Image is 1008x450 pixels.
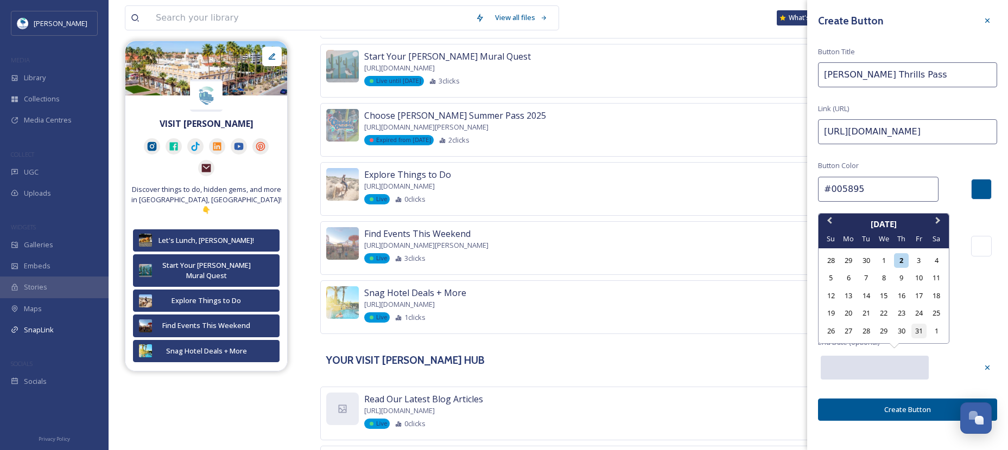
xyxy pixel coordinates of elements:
span: Maps [24,304,42,314]
img: 38acceb0-16b6-4dfd-ba0d-7cf6e5b4681c.jpg [139,234,152,247]
img: be170d9d-f238-4104-a737-9b4ff86e0f66.jpg [139,264,152,277]
div: Choose Sunday, October 26th, 2025 [823,324,838,338]
div: Live [364,312,390,323]
div: Mo [841,232,856,246]
div: Expired from [DATE] [364,135,434,145]
div: Choose Wednesday, October 15th, 2025 [876,288,891,303]
img: a9e1d69d-5bf8-4343-8b04-a624616fc3a8.jpg [326,286,359,319]
span: Embeds [24,261,50,271]
div: Choose Thursday, October 30th, 2025 [894,324,909,338]
div: Choose Sunday, October 5th, 2025 [823,271,838,285]
span: 1 clicks [404,312,426,323]
span: [URL][DOMAIN_NAME] [364,63,435,73]
div: Choose Friday, October 31st, 2025 [911,324,926,338]
input: https://www.snapsea.io [818,119,997,144]
span: Start Your [PERSON_NAME] Mural Quest [364,50,531,63]
div: Live until [DATE] [364,76,424,86]
a: View all files [490,7,553,28]
h3: YOUR VISIT [PERSON_NAME] HUB [326,352,485,368]
img: Horizontal%20Full%20Color%20White%20BKGD.png [190,81,223,109]
div: Sa [929,232,944,246]
div: Choose Friday, October 10th, 2025 [911,271,926,285]
div: Choose Thursday, October 16th, 2025 [894,288,909,303]
span: Library [24,73,46,83]
a: Privacy Policy [39,432,70,445]
div: Start Your [PERSON_NAME] Mural Quest [157,260,255,281]
div: Find Events This Weekend [157,320,255,331]
div: Choose Wednesday, October 8th, 2025 [876,271,891,285]
div: Choose Sunday, September 28th, 2025 [823,253,838,268]
button: Let's Lunch, [PERSON_NAME]! [133,229,280,252]
input: My Link [818,62,997,87]
span: [PERSON_NAME] [34,18,87,28]
div: Choose Saturday, October 18th, 2025 [929,288,944,303]
div: Tu [859,232,873,246]
div: Choose Tuesday, October 7th, 2025 [859,271,873,285]
div: Th [894,232,909,246]
img: 2aaa6905-682f-4a24-ac70-9f4634701d7e.jpg [326,227,359,260]
div: Choose Wednesday, October 1st, 2025 [876,253,891,268]
span: Snag Hotel Deals + More [364,286,466,299]
div: Choose Saturday, October 25th, 2025 [929,306,944,320]
img: 25fcfcd0-a6d5-411d-a245-97619896c9a7.jpg [139,294,152,307]
span: Read Our Latest Blog Articles [364,393,483,406]
button: Create Button [818,398,997,421]
span: Collections [24,94,60,104]
img: 6bfddda0-0ab7-4df6-aac8-89ba1ea7fb55.jpg [326,109,359,142]
span: SOCIALS [11,359,33,368]
span: Stories [24,282,47,292]
div: Live [364,253,390,263]
div: Choose Tuesday, October 28th, 2025 [859,324,873,338]
div: Snag Hotel Deals + More [157,346,255,356]
span: SnapLink [24,325,54,335]
span: Socials [24,376,47,387]
img: be170d9d-f238-4104-a737-9b4ff86e0f66.jpg [326,50,359,82]
img: 5d4ddd0b-727c-41bb-a7bc-22c720ce53ba.jpg [125,41,287,95]
button: Open Chat [960,402,992,434]
strong: YOUR VISIT [PERSON_NAME] HUB [136,368,277,380]
div: Choose Friday, October 3rd, 2025 [911,253,926,268]
div: Choose Sunday, October 19th, 2025 [823,306,838,320]
img: a9e1d69d-5bf8-4343-8b04-a624616fc3a8.jpg [139,344,152,357]
span: COLLECT [11,150,34,158]
img: 2aaa6905-682f-4a24-ac70-9f4634701d7e.jpg [139,319,152,332]
span: [URL][DOMAIN_NAME] [364,181,435,191]
div: Choose Thursday, October 9th, 2025 [894,271,909,285]
div: month 2025-10 [822,252,945,339]
span: 2 clicks [448,135,470,145]
div: Su [823,232,838,246]
img: 25fcfcd0-a6d5-411d-a245-97619896c9a7.jpg [326,168,359,201]
div: Choose Thursday, October 23rd, 2025 [894,306,909,320]
div: Choose Monday, October 13th, 2025 [841,288,856,303]
div: Choose Monday, October 6th, 2025 [841,271,856,285]
strong: VISIT [PERSON_NAME] [160,118,253,130]
div: Let's Lunch, [PERSON_NAME]! [157,235,255,246]
span: Find Events This Weekend [364,227,471,240]
div: Choose Friday, October 24th, 2025 [911,306,926,320]
button: Explore Things to Do [133,290,280,312]
div: Choose Saturday, October 4th, 2025 [929,253,944,268]
div: Explore Things to Do [157,295,255,306]
button: Next Month [930,215,948,232]
div: [DATE] [819,218,949,230]
button: Find Events This Weekend [133,314,280,337]
a: What's New [777,10,831,25]
span: Media Centres [24,115,72,125]
div: Choose Monday, October 27th, 2025 [841,324,856,338]
span: Explore Things to Do [364,168,451,181]
span: Discover things to do, hidden gems, and more in [GEOGRAPHIC_DATA], [GEOGRAPHIC_DATA]! 👇 [131,184,282,216]
span: 0 clicks [404,194,426,204]
span: [URL][DOMAIN_NAME] [364,299,435,310]
img: download.jpeg [17,18,28,29]
span: Button Color [818,160,859,171]
div: Choose Saturday, November 1st, 2025 [929,324,944,338]
h3: Create Button [818,13,883,29]
div: Live [364,194,390,204]
span: 0 clicks [404,419,426,429]
div: Choose Sunday, October 12th, 2025 [823,288,838,303]
div: Choose Wednesday, October 29th, 2025 [876,324,891,338]
span: Uploads [24,188,51,198]
span: 3 clicks [404,253,426,263]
